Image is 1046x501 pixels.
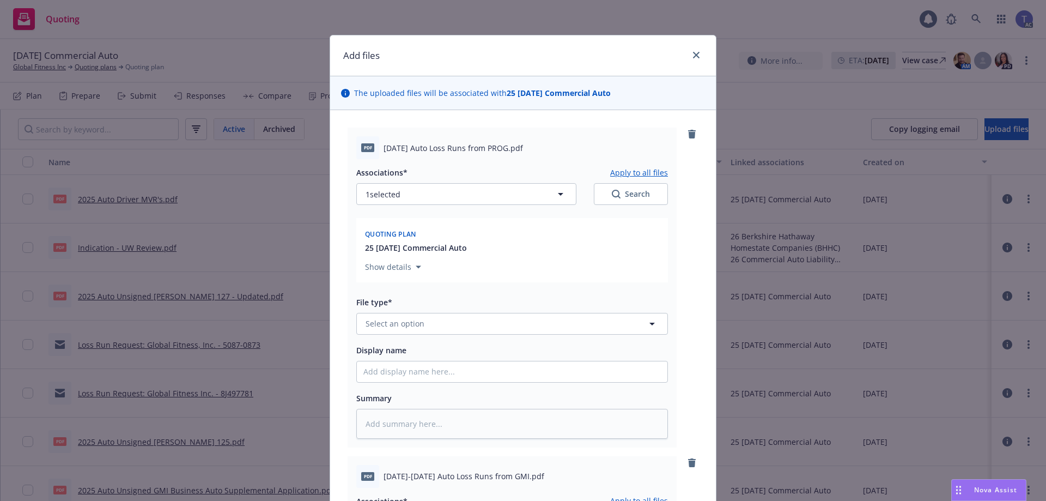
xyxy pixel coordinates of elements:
[356,393,392,403] span: Summary
[366,189,400,200] span: 1 selected
[356,183,576,205] button: 1selected
[361,261,425,274] button: Show details
[507,88,611,98] strong: 25 [DATE] Commercial Auto
[384,470,544,482] span: [DATE]-[DATE] Auto Loss Runs from GMI.pdf
[356,297,392,307] span: File type*
[610,166,668,179] button: Apply to all files
[356,313,668,335] button: Select an option
[357,361,667,382] input: Add display name here...
[343,49,380,63] h1: Add files
[685,128,698,141] a: remove
[361,143,374,152] span: pdf
[612,190,621,198] svg: Search
[354,87,611,99] span: The uploaded files will be associated with
[685,456,698,469] a: remove
[365,230,416,239] span: Quoting plan
[690,49,703,62] a: close
[384,142,523,154] span: [DATE] Auto Loss Runs from PROG.pdf
[365,242,467,253] button: 25 [DATE] Commercial Auto
[952,480,965,500] div: Drag to move
[356,167,408,178] span: Associations*
[951,479,1026,501] button: Nova Assist
[366,318,424,329] span: Select an option
[612,189,650,200] div: Search
[974,485,1017,494] span: Nova Assist
[594,183,668,205] button: SearchSearch
[361,472,374,480] span: pdf
[356,345,406,355] span: Display name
